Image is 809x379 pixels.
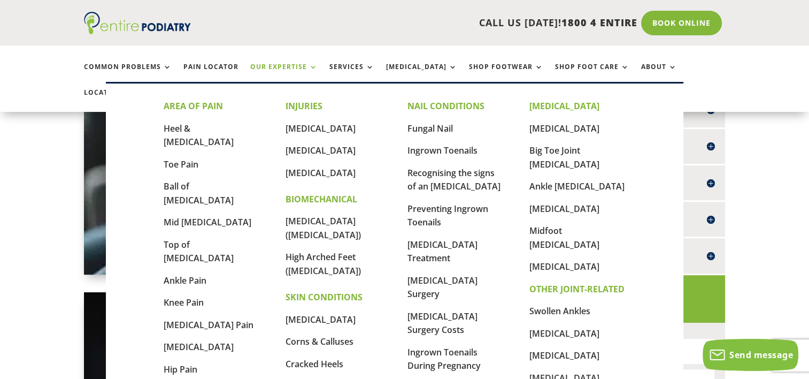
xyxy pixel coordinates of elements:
a: [MEDICAL_DATA] [529,203,599,215]
a: [MEDICAL_DATA] Treatment [407,239,477,264]
strong: AREA OF PAIN [164,100,223,112]
a: Ankle [MEDICAL_DATA] [529,180,625,192]
a: Heel & [MEDICAL_DATA] [164,123,234,148]
a: Locations [84,89,137,112]
strong: BIOMECHANICAL [286,193,357,205]
a: Ankle Pain [164,275,206,286]
a: [MEDICAL_DATA] ([MEDICAL_DATA]) [286,215,361,241]
strong: [MEDICAL_DATA] [529,100,599,112]
a: Ball of [MEDICAL_DATA] [164,180,234,206]
img: logo (1) [84,12,191,34]
a: Cracked Heels [286,358,343,370]
a: Shop Footwear [469,63,543,86]
a: [MEDICAL_DATA] [386,63,457,86]
strong: OTHER JOINT-RELATED [529,283,625,295]
a: Corns & Calluses [286,336,353,347]
a: [MEDICAL_DATA] Surgery Costs [407,310,477,336]
a: Hip Pain [164,363,197,375]
a: [MEDICAL_DATA] [529,123,599,134]
a: [MEDICAL_DATA] Surgery [407,275,477,300]
a: Book Online [641,11,722,35]
a: Ingrown Toenails During Pregnancy [407,346,481,372]
strong: NAIL CONDITIONS [407,100,484,112]
a: Midfoot [MEDICAL_DATA] [529,225,599,251]
span: Send message [729,349,793,361]
a: Services [329,63,374,86]
a: Shop Foot Care [555,63,629,86]
a: Entire Podiatry [84,26,191,36]
a: Swollen Ankles [529,305,590,317]
a: [MEDICAL_DATA] Pain [164,319,253,331]
a: [MEDICAL_DATA] [286,167,356,179]
p: CALL US [DATE]! [232,16,637,30]
a: Fungal Nail [407,123,453,134]
span: 1800 4 ENTIRE [561,16,637,29]
a: Ingrown Toenails [407,145,477,156]
strong: SKIN CONDITIONS [286,291,363,303]
a: [MEDICAL_DATA] [529,350,599,361]
a: [MEDICAL_DATA] [529,261,599,272]
a: Toe Pain [164,158,198,170]
a: Mid [MEDICAL_DATA] [164,216,251,228]
a: Common Problems [84,63,172,86]
a: High Arched Feet ([MEDICAL_DATA]) [286,251,361,277]
strong: INJURIES [286,100,322,112]
a: Pain Locator [183,63,238,86]
a: [MEDICAL_DATA] [529,328,599,339]
a: Our Expertise [250,63,318,86]
a: [MEDICAL_DATA] [286,123,356,134]
a: [MEDICAL_DATA] [286,314,356,325]
a: [MEDICAL_DATA] [286,145,356,156]
a: [MEDICAL_DATA] [164,341,234,353]
a: Knee Pain [164,297,204,308]
a: About [641,63,677,86]
button: Send message [703,339,798,371]
a: Preventing Ingrown Toenails [407,203,488,229]
a: Recognising the signs of an [MEDICAL_DATA] [407,167,500,193]
a: Top of [MEDICAL_DATA] [164,239,234,264]
a: Big Toe Joint [MEDICAL_DATA] [529,145,599,170]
